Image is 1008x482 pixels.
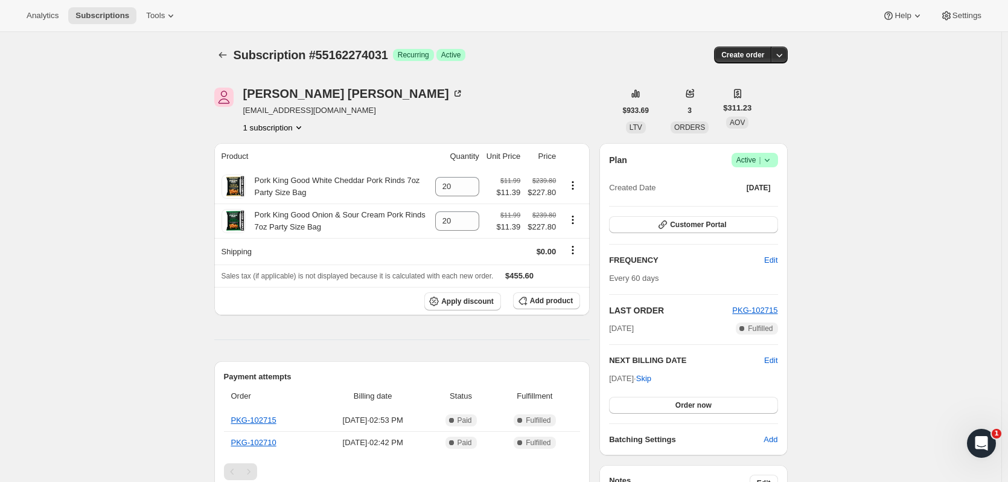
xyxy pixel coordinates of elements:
small: $11.99 [500,211,520,219]
button: [DATE] [739,179,778,196]
span: Fulfilled [748,324,773,333]
span: Analytics [27,11,59,21]
button: Edit [757,251,785,270]
span: | [759,155,761,165]
div: Pork King Good Onion & Sour Cream Pork Rinds 7oz Party Size Bag [246,209,428,233]
button: Subscriptions [214,47,231,63]
span: Created Date [609,182,656,194]
span: Apply discount [441,297,494,306]
button: Tools [139,7,184,24]
button: Edit [764,355,777,367]
button: Product actions [563,179,582,192]
span: Paid [458,438,472,448]
button: Product actions [243,121,305,133]
span: LTV [630,123,642,132]
span: Recurring [398,50,429,60]
h2: Plan [609,154,627,166]
span: [DATE] [747,183,771,193]
small: $239.80 [532,211,556,219]
span: [DATE] [609,323,634,335]
th: Shipping [214,238,432,265]
span: Fulfillment [497,390,573,402]
span: Fulfilled [526,416,550,425]
span: AOV [730,118,745,127]
span: $455.60 [505,271,534,280]
h2: Payment attempts [224,371,581,383]
span: [EMAIL_ADDRESS][DOMAIN_NAME] [243,104,464,117]
button: PKG-102715 [732,304,777,317]
span: Subscription #55162274031 [234,48,388,62]
span: Customer Portal [670,220,726,230]
span: Billing date [321,390,426,402]
span: Status [433,390,490,402]
span: Fulfilled [526,438,550,448]
button: Product actions [563,213,582,227]
button: 3 [680,102,699,119]
button: $933.69 [616,102,656,119]
span: Add [764,434,777,446]
span: Settings [952,11,981,21]
button: Order now [609,397,777,414]
button: Add product [513,292,580,309]
span: $227.80 [528,221,556,233]
button: Skip [629,369,659,388]
th: Quantity [432,143,483,170]
h2: NEXT BILLING DATE [609,355,764,367]
button: Add [756,430,785,449]
span: Order now [675,400,712,410]
th: Product [214,143,432,170]
button: Shipping actions [563,243,582,257]
span: Tools [146,11,165,21]
span: Every 60 days [609,274,659,283]
a: PKG-102710 [231,438,276,447]
span: Create order [721,50,764,60]
span: Julia OBrien [214,88,234,107]
span: Edit [764,254,777,266]
button: Create order [714,47,771,63]
th: Price [524,143,560,170]
span: [DATE] · 02:42 PM [321,437,426,449]
iframe: Intercom live chat [967,429,996,458]
span: Paid [458,416,472,425]
a: PKG-102715 [732,306,777,315]
button: Help [875,7,930,24]
h6: Batching Settings [609,434,764,446]
th: Unit Price [483,143,524,170]
th: Order [224,383,317,410]
button: Analytics [19,7,66,24]
nav: Pagination [224,463,581,480]
a: PKG-102715 [231,416,276,425]
span: $11.39 [496,187,520,199]
span: [DATE] · 02:53 PM [321,414,426,426]
span: Help [895,11,911,21]
img: product img [222,209,246,233]
span: Add product [530,296,573,306]
h2: LAST ORDER [609,304,732,317]
span: Subscriptions [75,11,129,21]
span: ORDERS [674,123,705,132]
span: 1 [992,429,1001,439]
span: $311.23 [723,102,751,114]
div: Pork King Good White Cheddar Pork Rinds 7oz Party Size Bag [246,175,428,199]
span: $227.80 [528,187,556,199]
span: $11.39 [496,221,520,233]
span: Active [736,154,773,166]
h2: FREQUENCY [609,254,764,266]
span: $0.00 [537,247,557,256]
span: Sales tax (if applicable) is not displayed because it is calculated with each new order. [222,272,494,280]
div: [PERSON_NAME] [PERSON_NAME] [243,88,464,100]
button: Settings [933,7,989,24]
span: [DATE] · [609,374,651,383]
span: 3 [687,106,692,115]
span: $933.69 [623,106,649,115]
button: Apply discount [424,292,501,310]
button: Customer Portal [609,216,777,233]
button: Subscriptions [68,7,136,24]
small: $11.99 [500,177,520,184]
small: $239.80 [532,177,556,184]
span: Active [441,50,461,60]
img: product img [222,175,246,199]
span: Skip [636,373,651,385]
